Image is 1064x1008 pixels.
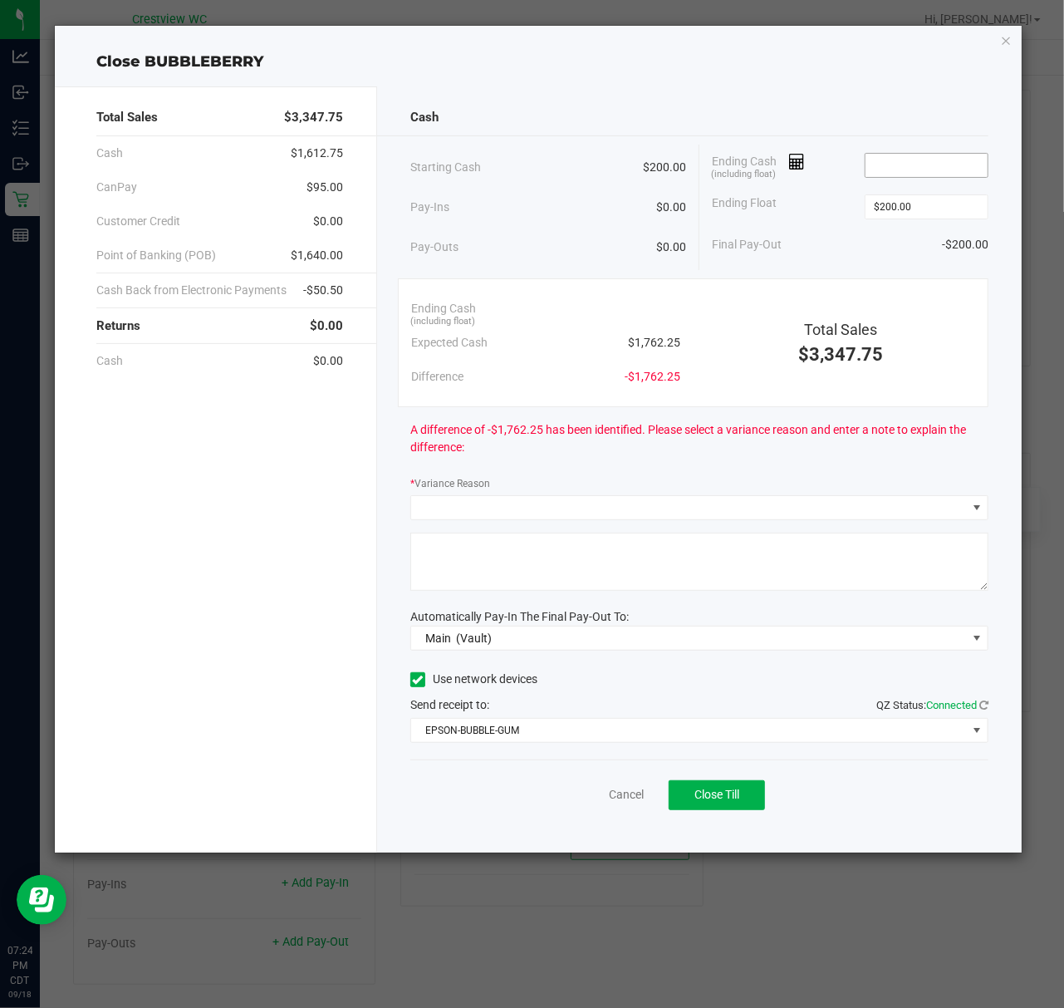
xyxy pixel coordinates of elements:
span: Pay-Ins [410,199,449,216]
div: Returns [96,308,343,344]
span: Difference [411,368,463,386]
button: Close Till [669,780,765,810]
span: Total Sales [804,321,877,338]
span: (including float) [410,315,475,329]
span: Ending Cash [712,153,805,178]
span: Ending Cash [411,300,476,317]
span: Connected [926,699,977,711]
label: Use network devices [410,671,537,688]
span: Final Pay-Out [712,236,782,253]
span: $0.00 [313,213,343,230]
span: Expected Cash [411,334,488,352]
span: Send receipt to: [410,698,489,711]
label: Variance Reason [410,476,490,491]
span: Cash [96,145,123,162]
span: Cash [410,108,439,127]
span: $3,347.75 [284,108,343,127]
span: $1,762.25 [629,334,681,352]
span: -$200.00 [942,236,988,253]
span: Point of Banking (POB) [96,247,216,264]
div: Close BUBBLEBERRY [55,51,1022,73]
span: Customer Credit [96,213,180,230]
span: $0.00 [656,199,686,216]
span: CanPay [96,179,137,196]
span: Close Till [694,788,739,801]
span: QZ Status: [876,699,988,711]
span: EPSON-BUBBLE-GUM [411,719,967,742]
span: A difference of -$1,762.25 has been identified. Please select a variance reason and enter a note ... [410,421,988,456]
span: Total Sales [96,108,158,127]
span: $0.00 [310,317,343,336]
span: $1,640.00 [291,247,343,264]
span: Automatically Pay-In The Final Pay-Out To: [410,610,629,623]
span: $95.00 [306,179,343,196]
span: Starting Cash [410,159,481,176]
span: $0.00 [656,238,686,256]
span: -$1,762.25 [625,368,681,386]
span: Cash [96,352,123,370]
span: Cash Back from Electronic Payments [96,282,287,299]
span: Main [426,632,452,645]
span: $0.00 [313,352,343,370]
span: Ending Float [712,194,777,219]
iframe: Resource center [17,875,66,925]
span: Pay-Outs [410,238,458,256]
span: (Vault) [457,632,493,645]
span: -$50.50 [303,282,343,299]
span: (including float) [711,168,776,182]
span: $200.00 [643,159,686,176]
span: $3,347.75 [798,344,883,365]
span: $1,612.75 [291,145,343,162]
a: Cancel [609,786,644,804]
